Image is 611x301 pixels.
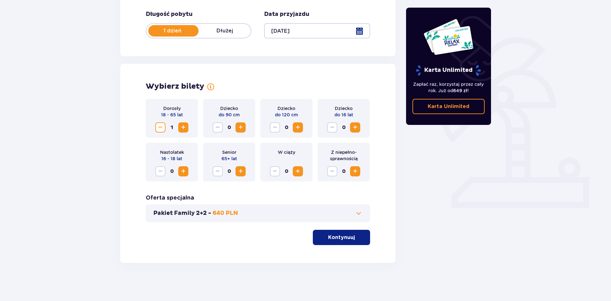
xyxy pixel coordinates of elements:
[423,18,474,55] img: Dwie karty całoroczne do Suntago z napisem 'UNLIMITED RELAX', na białym tle z tropikalnymi liśćmi...
[270,122,280,133] button: Zmniejsz
[339,122,349,133] span: 0
[275,112,298,118] p: do 120 cm
[146,10,193,18] p: Długość pobytu
[328,234,355,241] p: Kontynuuj
[350,166,360,176] button: Zwiększ
[146,194,194,202] h3: Oferta specjalna
[278,149,295,155] p: W ciąży
[155,122,165,133] button: Zmniejsz
[220,105,238,112] p: Dziecko
[153,209,211,217] p: Pakiet Family 2+2 -
[221,155,237,162] p: 65+ lat
[453,88,467,93] span: 649 zł
[334,112,353,118] p: do 16 lat
[327,122,337,133] button: Zmniejsz
[293,166,303,176] button: Zwiększ
[235,122,246,133] button: Zwiększ
[213,166,223,176] button: Zmniejsz
[323,149,365,162] p: Z niepełno­sprawnością
[412,99,485,114] a: Karta Unlimited
[235,166,246,176] button: Zwiększ
[281,122,291,133] span: 0
[335,105,353,112] p: Dziecko
[213,122,223,133] button: Zmniejsz
[412,81,485,94] p: Zapłać raz, korzystaj przez cały rok. Już od !
[277,105,295,112] p: Dziecko
[339,166,349,176] span: 0
[161,155,182,162] p: 16 - 18 lat
[415,65,481,76] p: Karta Unlimited
[428,103,469,110] p: Karta Unlimited
[350,122,360,133] button: Zwiększ
[224,122,234,133] span: 0
[224,166,234,176] span: 0
[167,166,177,176] span: 0
[219,112,240,118] p: do 90 cm
[146,27,199,34] p: 1 dzień
[199,27,251,34] p: Dłużej
[264,10,309,18] p: Data przyjazdu
[153,209,362,217] button: Pakiet Family 2+2 -640 PLN
[293,122,303,133] button: Zwiększ
[160,149,184,155] p: Nastolatek
[270,166,280,176] button: Zmniejsz
[281,166,291,176] span: 0
[155,166,165,176] button: Zmniejsz
[178,122,188,133] button: Zwiększ
[167,122,177,133] span: 1
[327,166,337,176] button: Zmniejsz
[178,166,188,176] button: Zwiększ
[146,82,204,91] h2: Wybierz bilety
[313,230,370,245] button: Kontynuuj
[222,149,236,155] p: Senior
[161,112,183,118] p: 18 - 65 lat
[163,105,181,112] p: Dorosły
[213,209,238,217] p: 640 PLN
